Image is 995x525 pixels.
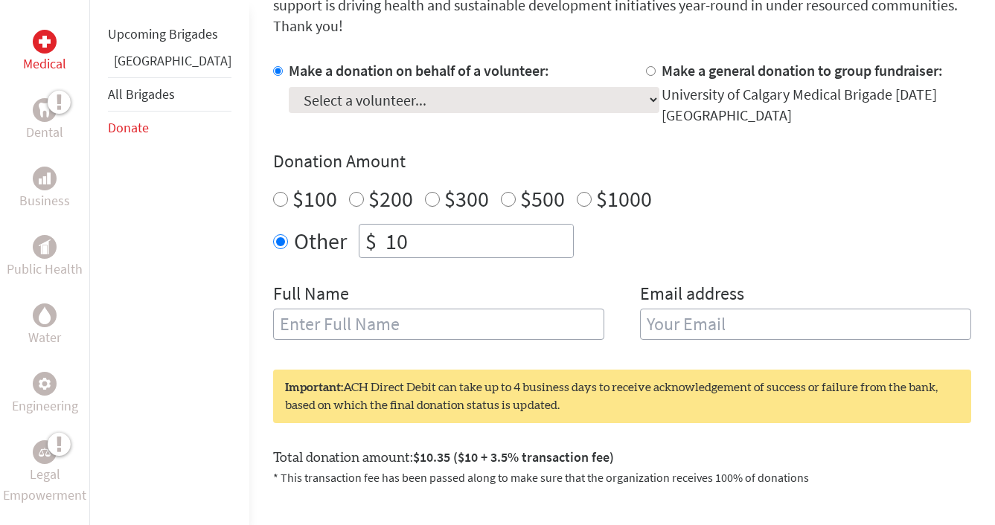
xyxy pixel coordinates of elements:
[33,167,57,190] div: Business
[359,225,383,257] div: $
[7,259,83,280] p: Public Health
[289,61,549,80] label: Make a donation on behalf of a volunteer:
[273,468,971,486] p: * This transaction fee has been passed along to make sure that the organization receives 100% of ...
[640,309,971,340] input: Your Email
[413,448,614,466] span: $10.35 ($10 + 3.5% transaction fee)
[383,225,573,257] input: Enter Amount
[19,167,70,211] a: BusinessBusiness
[662,84,971,126] div: University of Calgary Medical Brigade [DATE] [GEOGRAPHIC_DATA]
[23,54,66,74] p: Medical
[108,25,218,42] a: Upcoming Brigades
[39,36,51,48] img: Medical
[662,61,943,80] label: Make a general donation to group fundraiser:
[108,18,231,51] li: Upcoming Brigades
[596,184,652,213] label: $1000
[33,372,57,396] div: Engineering
[3,440,86,506] a: Legal EmpowermentLegal Empowerment
[12,372,78,416] a: EngineeringEngineering
[273,447,614,468] label: Total donation amount:
[39,103,51,117] img: Dental
[108,112,231,144] li: Donate
[33,235,57,259] div: Public Health
[28,303,61,348] a: WaterWater
[108,51,231,77] li: Panama
[39,448,51,457] img: Legal Empowerment
[39,173,51,184] img: Business
[114,52,231,69] a: [GEOGRAPHIC_DATA]
[33,98,57,122] div: Dental
[273,370,971,423] div: ACH Direct Debit can take up to 4 business days to receive acknowledgement of success or failure ...
[444,184,489,213] label: $300
[294,224,347,258] label: Other
[39,306,51,323] img: Water
[520,184,565,213] label: $500
[19,190,70,211] p: Business
[23,30,66,74] a: MedicalMedical
[3,464,86,506] p: Legal Empowerment
[108,86,175,103] a: All Brigades
[640,282,744,309] label: Email address
[368,184,413,213] label: $200
[285,381,343,393] strong: Important:
[273,149,971,173] h4: Donation Amount
[26,98,63,143] a: DentalDental
[273,309,604,340] input: Enter Full Name
[33,30,57,54] div: Medical
[108,77,231,112] li: All Brigades
[108,119,149,136] a: Donate
[33,440,57,464] div: Legal Empowerment
[33,303,57,327] div: Water
[7,235,83,280] a: Public HealthPublic Health
[273,282,349,309] label: Full Name
[12,396,78,416] p: Engineering
[39,378,51,390] img: Engineering
[26,122,63,143] p: Dental
[28,327,61,348] p: Water
[292,184,337,213] label: $100
[39,239,51,254] img: Public Health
